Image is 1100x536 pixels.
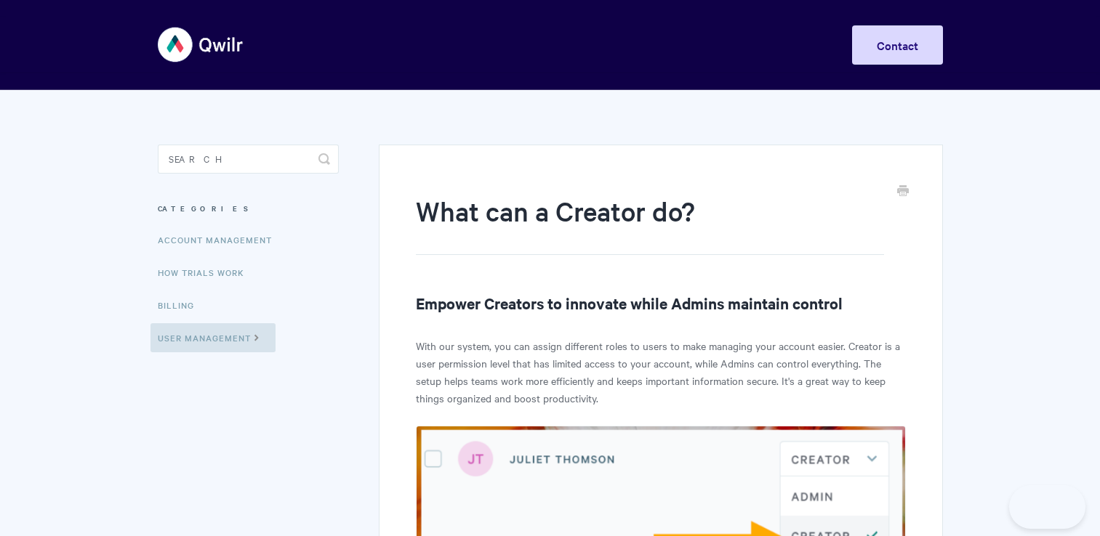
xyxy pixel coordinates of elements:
[897,184,909,200] a: Print this Article
[416,192,883,255] h1: What can a Creator do?
[150,323,276,352] a: User Management
[852,25,943,65] a: Contact
[416,291,905,314] h2: Empower Creators to innovate while Admins maintain control
[158,258,255,287] a: How Trials Work
[158,145,339,174] input: Search
[158,225,283,254] a: Account Management
[158,195,339,222] h3: Categories
[158,291,205,320] a: Billing
[416,337,905,407] p: With our system, you can assign different roles to users to make managing your account easier. Cr...
[158,17,244,72] img: Qwilr Help Center
[1009,485,1085,529] iframe: Toggle Customer Support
